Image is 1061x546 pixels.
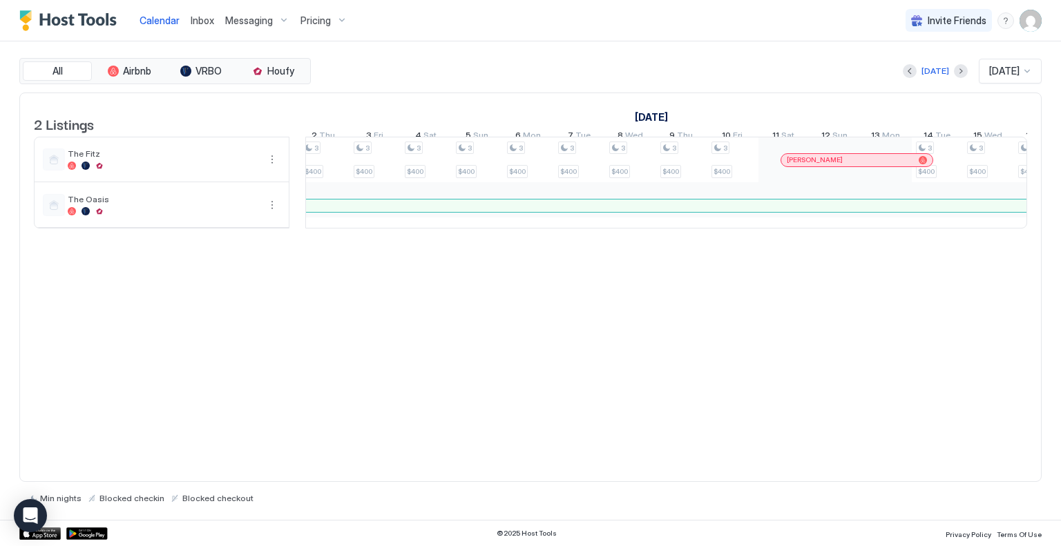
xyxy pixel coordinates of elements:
[568,130,573,144] span: 7
[924,130,933,144] span: 14
[462,127,492,147] a: October 5, 2025
[787,155,843,164] span: [PERSON_NAME]
[821,130,830,144] span: 12
[662,167,679,176] span: $400
[871,130,880,144] span: 13
[903,64,917,78] button: Previous month
[1020,10,1042,32] div: User profile
[68,194,258,204] span: The Oasis
[319,130,335,144] span: Thu
[997,526,1042,540] a: Terms Of Use
[723,144,727,153] span: 3
[23,61,92,81] button: All
[225,14,273,27] span: Messaging
[560,167,577,176] span: $400
[570,144,574,153] span: 3
[928,144,932,153] span: 3
[407,167,423,176] span: $400
[40,493,82,503] span: Min nights
[365,144,370,153] span: 3
[264,197,280,213] button: More options
[733,130,743,144] span: Fri
[919,63,951,79] button: [DATE]
[718,127,746,147] a: October 10, 2025
[458,167,475,176] span: $400
[564,127,594,147] a: October 7, 2025
[423,130,437,144] span: Sat
[575,130,591,144] span: Tue
[954,64,968,78] button: Next month
[984,130,1002,144] span: Wed
[618,130,623,144] span: 8
[973,130,982,144] span: 15
[140,14,180,26] span: Calendar
[523,130,541,144] span: Mon
[264,197,280,213] div: menu
[920,127,954,147] a: October 14, 2025
[614,127,647,147] a: October 8, 2025
[466,130,471,144] span: 5
[267,65,294,77] span: Houfy
[509,167,526,176] span: $400
[473,130,488,144] span: Sun
[264,151,280,168] div: menu
[997,12,1014,29] div: menu
[666,127,696,147] a: October 9, 2025
[68,148,258,159] span: The Fitz
[195,65,222,77] span: VRBO
[946,526,991,540] a: Privacy Policy
[669,130,675,144] span: 9
[979,144,983,153] span: 3
[417,144,421,153] span: 3
[374,130,383,144] span: Fri
[14,499,47,532] div: Open Intercom Messenger
[52,65,63,77] span: All
[19,58,311,84] div: tab-group
[468,144,472,153] span: 3
[314,144,318,153] span: 3
[191,13,214,28] a: Inbox
[818,127,851,147] a: October 12, 2025
[34,113,94,134] span: 2 Listings
[769,127,798,147] a: October 11, 2025
[868,127,904,147] a: October 13, 2025
[772,130,779,144] span: 11
[300,14,331,27] span: Pricing
[832,130,848,144] span: Sun
[882,130,900,144] span: Mon
[921,65,949,77] div: [DATE]
[621,144,625,153] span: 3
[1022,127,1056,147] a: October 16, 2025
[366,130,372,144] span: 3
[714,167,730,176] span: $400
[928,14,986,27] span: Invite Friends
[191,14,214,26] span: Inbox
[677,130,693,144] span: Thu
[305,167,321,176] span: $400
[519,144,523,153] span: 3
[611,167,628,176] span: $400
[19,10,123,31] a: Host Tools Logo
[19,527,61,540] a: App Store
[946,530,991,538] span: Privacy Policy
[99,493,164,503] span: Blocked checkin
[512,127,544,147] a: October 6, 2025
[918,167,935,176] span: $400
[997,530,1042,538] span: Terms Of Use
[363,127,387,147] a: October 3, 2025
[356,167,372,176] span: $400
[264,151,280,168] button: More options
[631,107,671,127] a: October 1, 2025
[970,127,1006,147] a: October 15, 2025
[722,130,731,144] span: 10
[123,65,151,77] span: Airbnb
[308,127,338,147] a: October 2, 2025
[66,527,108,540] a: Google Play Store
[182,493,254,503] span: Blocked checkout
[312,130,317,144] span: 2
[140,13,180,28] a: Calendar
[238,61,307,81] button: Houfy
[497,529,557,538] span: © 2025 Host Tools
